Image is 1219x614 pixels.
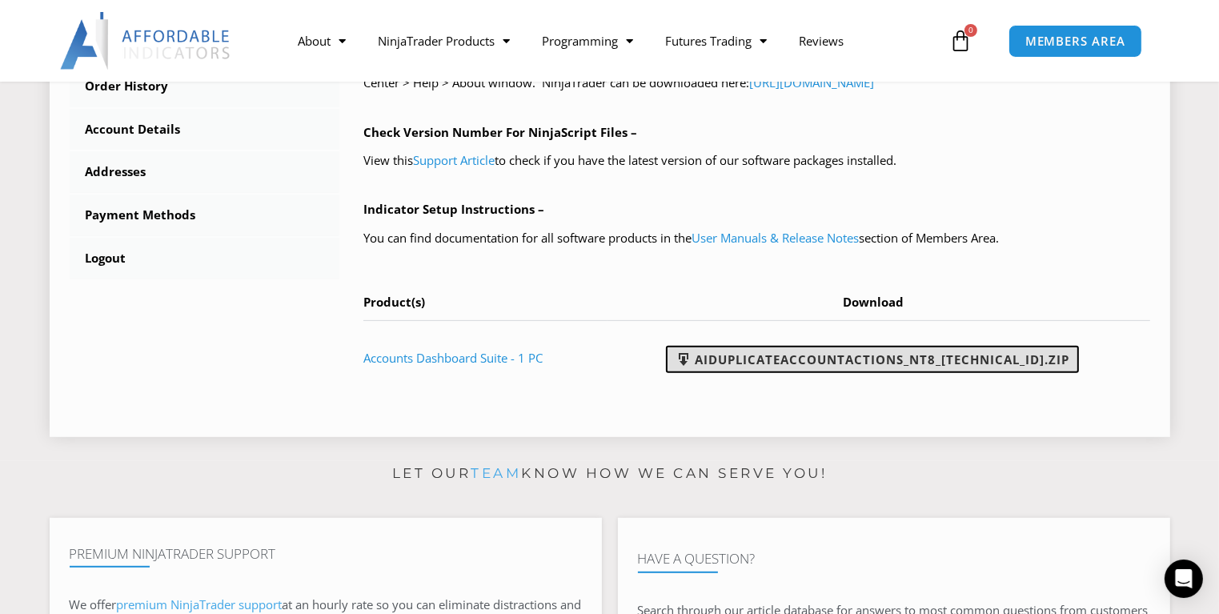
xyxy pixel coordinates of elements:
[749,74,874,90] a: [URL][DOMAIN_NAME]
[282,22,945,59] nav: Menu
[70,66,340,107] a: Order History
[70,238,340,279] a: Logout
[692,230,859,246] a: User Manuals & Release Notes
[363,124,637,140] b: Check Version Number For NinjaScript Files –
[50,461,1170,487] p: Let our know how we can serve you!
[413,152,495,168] a: Support Article
[1008,25,1142,58] a: MEMBERS AREA
[638,551,1150,567] h4: Have A Question?
[70,109,340,150] a: Account Details
[363,201,544,217] b: Indicator Setup Instructions –
[363,294,425,310] span: Product(s)
[363,227,1150,250] p: You can find documentation for all software products in the section of Members Area.
[526,22,649,59] a: Programming
[70,195,340,236] a: Payment Methods
[362,22,526,59] a: NinjaTrader Products
[843,294,904,310] span: Download
[783,22,860,59] a: Reviews
[1165,560,1203,598] div: Open Intercom Messenger
[964,24,977,37] span: 0
[282,22,362,59] a: About
[363,150,1150,172] p: View this to check if you have the latest version of our software packages installed.
[471,465,521,481] a: team
[117,596,283,612] a: premium NinjaTrader support
[363,350,543,366] a: Accounts Dashboard Suite - 1 PC
[70,546,582,562] h4: Premium NinjaTrader Support
[60,12,232,70] img: LogoAI | Affordable Indicators – NinjaTrader
[1025,35,1125,47] span: MEMBERS AREA
[70,151,340,193] a: Addresses
[70,596,117,612] span: We offer
[925,18,996,64] a: 0
[666,346,1079,373] a: AIDuplicateAccountActions_NT8_[TECHNICAL_ID].zip
[649,22,783,59] a: Futures Trading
